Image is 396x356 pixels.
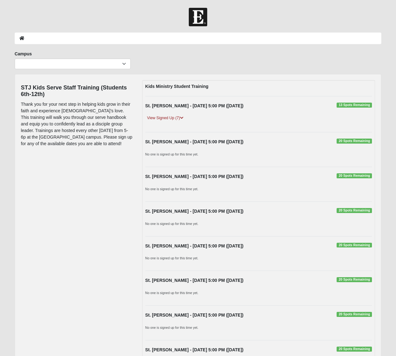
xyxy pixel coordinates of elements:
span: 20 Spots Remaining [337,312,372,317]
small: No one is signed up for this time yet. [145,256,198,260]
strong: St. [PERSON_NAME] - [DATE] 5:00 PM ([DATE]) [145,313,243,318]
strong: St. [PERSON_NAME] - [DATE] 5:00 PM ([DATE]) [145,174,243,179]
img: Church of Eleven22 Logo [189,8,207,26]
strong: St. [PERSON_NAME] - [DATE] 5:00 PM ([DATE]) [145,209,243,214]
strong: St. [PERSON_NAME] - [DATE] 5:00 PM ([DATE]) [145,243,243,248]
span: 20 Spots Remaining [337,208,372,213]
span: 20 Spots Remaining [337,277,372,282]
small: No one is signed up for this time yet. [145,187,198,191]
span: 13 Spots Remaining [337,103,372,108]
span: 20 Spots Remaining [337,139,372,144]
span: 20 Spots Remaining [337,173,372,178]
strong: St. [PERSON_NAME] - [DATE] 5:00 PM ([DATE]) [145,139,243,144]
span: 20 Spots Remaining [337,243,372,248]
small: No one is signed up for this time yet. [145,222,198,226]
small: No one is signed up for this time yet. [145,291,198,295]
strong: St. [PERSON_NAME] - [DATE] 5:00 PM ([DATE]) [145,347,243,352]
h4: STJ Kids Serve Staff Training (Students 6th-12th) [21,84,133,98]
p: Thank you for your next step in helping kids grow in their faith and experience [DEMOGRAPHIC_DATA... [21,101,133,147]
small: No one is signed up for this time yet. [145,152,198,156]
label: Campus [15,51,32,57]
strong: St. [PERSON_NAME] - [DATE] 5:00 PM ([DATE]) [145,103,243,108]
a: View Signed Up (7) [145,115,185,121]
strong: Kids Ministry Student Training [145,84,208,89]
strong: St. [PERSON_NAME] - [DATE] 5:00 PM ([DATE]) [145,278,243,283]
small: No one is signed up for this time yet. [145,326,198,329]
span: 20 Spots Remaining [337,347,372,352]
